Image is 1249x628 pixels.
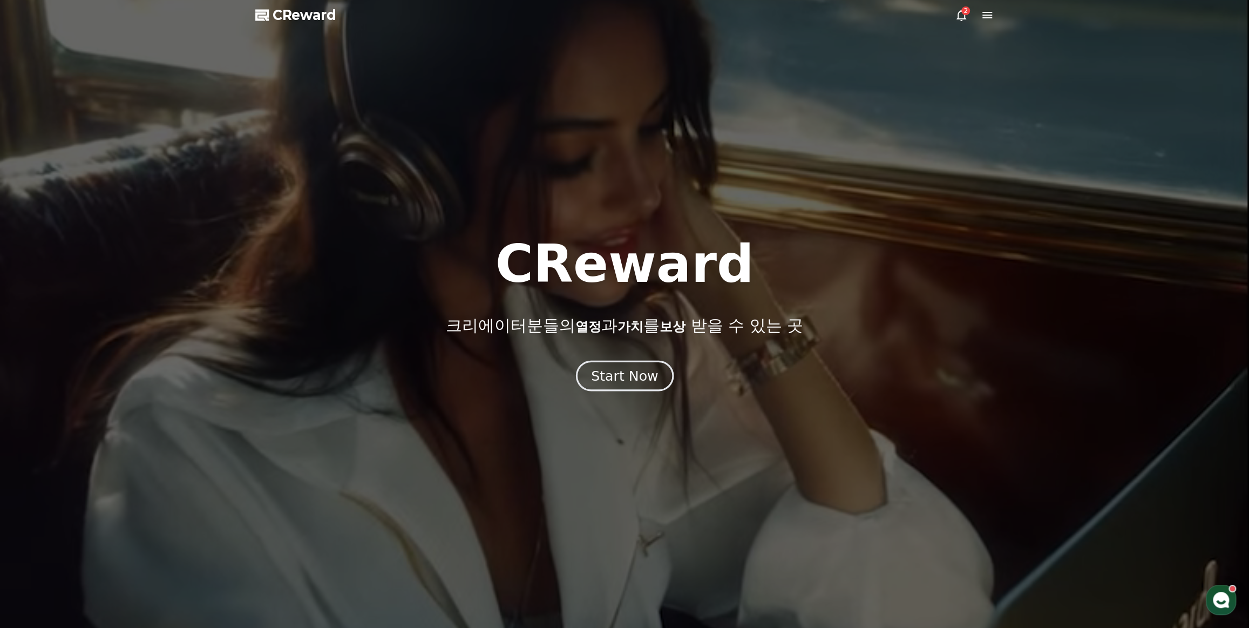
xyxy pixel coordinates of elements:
[446,316,803,335] p: 크리에이터분들의 과 를 받을 수 있는 곳
[495,238,754,290] h1: CReward
[255,6,336,24] a: CReward
[99,359,112,368] span: 대화
[139,342,207,369] a: 설정
[617,319,643,334] span: 가치
[591,367,658,385] div: Start Now
[34,359,40,367] span: 홈
[575,360,673,391] button: Start Now
[961,6,970,15] div: 2
[660,319,685,334] span: 보상
[167,359,180,367] span: 설정
[3,342,71,369] a: 홈
[955,9,968,22] a: 2
[578,372,671,382] a: Start Now
[575,319,601,334] span: 열정
[71,342,139,369] a: 대화
[273,6,336,24] span: CReward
